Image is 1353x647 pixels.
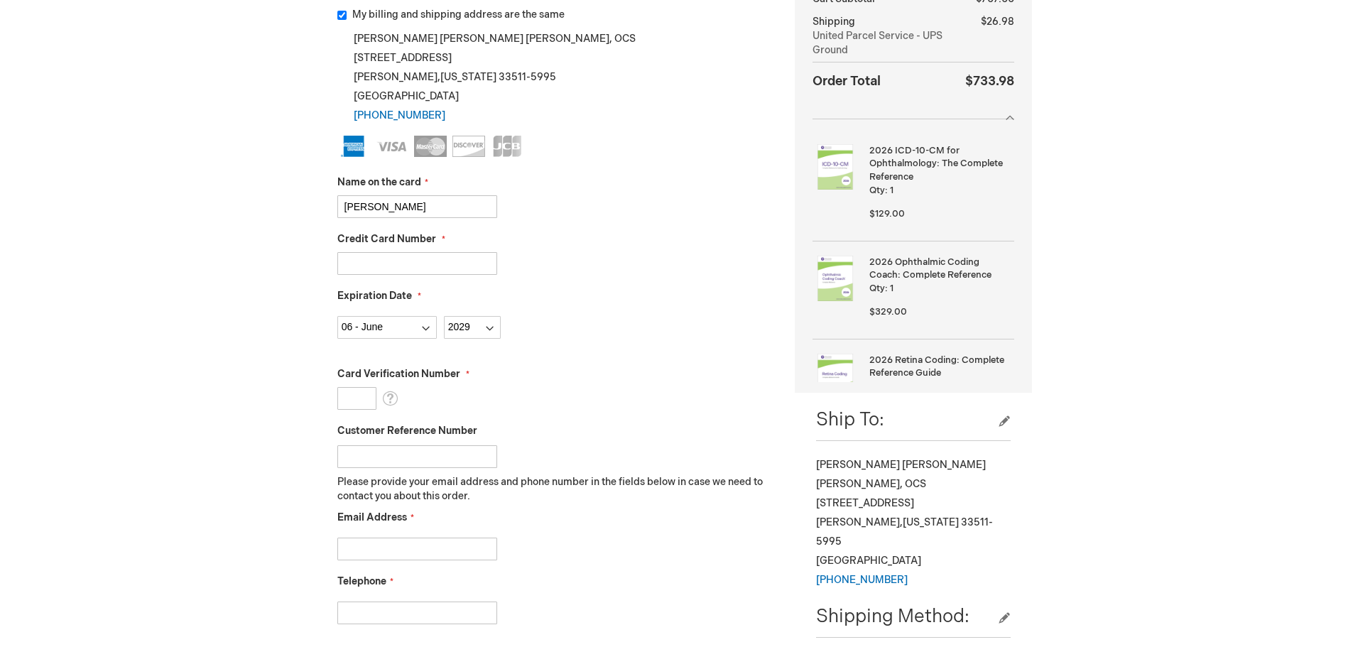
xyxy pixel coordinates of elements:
[869,185,885,196] span: Qty
[869,256,1010,282] strong: 2026 Ophthalmic Coding Coach: Complete Reference
[965,74,1014,89] span: $733.98
[352,9,565,21] span: My billing and shipping address are the same
[813,16,855,28] span: Shipping
[890,185,893,196] span: 1
[869,144,1010,184] strong: 2026 ICD-10-CM for Ophthalmology: The Complete Reference
[981,16,1014,28] span: $26.98
[337,136,370,157] img: American Express
[813,256,858,301] img: 2026 Ophthalmic Coding Coach: Complete Reference
[890,283,893,294] span: 1
[903,516,959,528] span: [US_STATE]
[813,144,858,190] img: 2026 ICD-10-CM for Ophthalmology: The Complete Reference
[337,368,460,380] span: Card Verification Number
[440,71,496,83] span: [US_STATE]
[337,176,421,188] span: Name on the card
[452,136,485,157] img: Discover
[813,354,858,399] img: 2026 Retina Coding: Complete Reference Guide
[337,475,774,504] p: Please provide your email address and phone number in the fields below in case we need to contact...
[337,252,497,275] input: Credit Card Number
[869,354,1010,380] strong: 2026 Retina Coding: Complete Reference Guide
[337,387,376,410] input: Card Verification Number
[869,208,905,219] span: $129.00
[376,136,408,157] img: Visa
[890,381,893,392] span: 1
[816,574,908,586] a: [PHONE_NUMBER]
[337,575,386,587] span: Telephone
[813,29,965,58] span: United Parcel Service - UPS Ground
[354,109,445,121] a: [PHONE_NUMBER]
[869,283,885,294] span: Qty
[337,511,407,523] span: Email Address
[337,29,774,125] div: [PERSON_NAME] [PERSON_NAME] [PERSON_NAME], OCS [STREET_ADDRESS] [PERSON_NAME] , 33511-5995 [GEOGR...
[337,290,412,302] span: Expiration Date
[813,70,881,91] strong: Order Total
[491,136,523,157] img: JCB
[337,233,436,245] span: Credit Card Number
[414,136,447,157] img: MasterCard
[869,381,885,392] span: Qty
[816,409,884,431] span: Ship To:
[816,455,1010,589] div: [PERSON_NAME] [PERSON_NAME] [PERSON_NAME], OCS [STREET_ADDRESS] [PERSON_NAME] , 33511-5995 [GEOGR...
[869,306,907,317] span: $329.00
[337,425,477,437] span: Customer Reference Number
[816,606,969,628] span: Shipping Method:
